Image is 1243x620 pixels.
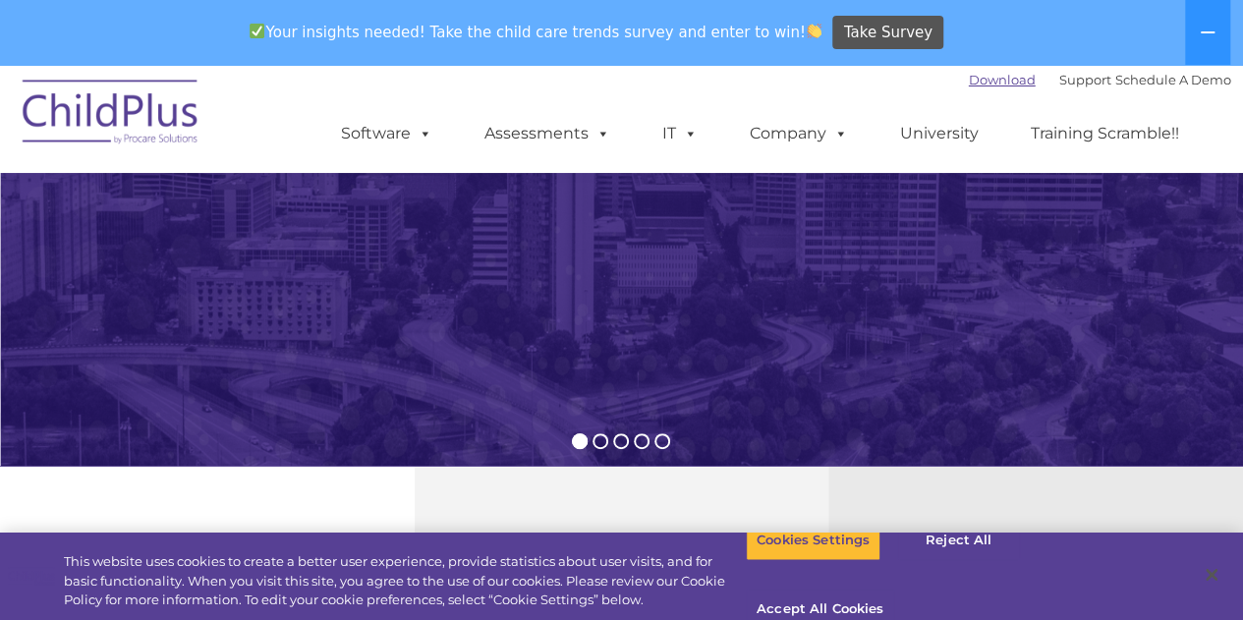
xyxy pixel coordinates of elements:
[897,520,1020,561] button: Reject All
[465,114,630,153] a: Assessments
[64,552,746,610] div: This website uses cookies to create a better user experience, provide statistics about user visit...
[1190,553,1233,596] button: Close
[969,72,1231,87] font: |
[1059,72,1111,87] a: Support
[13,66,209,164] img: ChildPlus by Procare Solutions
[321,114,452,153] a: Software
[730,114,868,153] a: Company
[832,16,943,50] a: Take Survey
[1115,72,1231,87] a: Schedule A Demo
[242,13,830,51] span: Your insights needed! Take the child care trends survey and enter to win!
[643,114,717,153] a: IT
[880,114,998,153] a: University
[250,24,264,38] img: ✅
[969,72,1036,87] a: Download
[273,210,357,225] span: Phone number
[746,520,880,561] button: Cookies Settings
[1011,114,1199,153] a: Training Scramble!!
[273,130,333,144] span: Last name
[807,24,821,38] img: 👏
[844,16,932,50] span: Take Survey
